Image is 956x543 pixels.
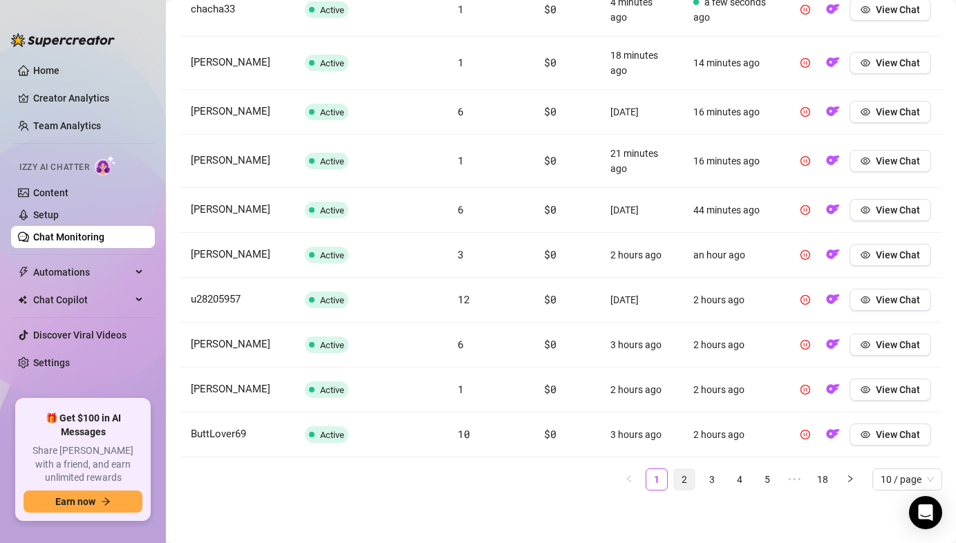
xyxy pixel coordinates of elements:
li: 4 [729,468,751,490]
td: 44 minutes ago [682,188,783,233]
td: 3 hours ago [599,323,682,368]
td: 2 hours ago [682,323,783,368]
a: OF [822,7,844,18]
span: eye [861,295,870,305]
img: OF [826,55,840,69]
td: [DATE] [599,188,682,233]
a: 4 [729,469,750,490]
span: ••• [784,468,806,490]
a: OF [822,60,844,71]
div: Page Size [872,468,942,490]
a: OF [822,387,844,398]
a: OF [822,109,844,120]
button: View Chat [850,334,931,356]
a: Chat Monitoring [33,231,104,242]
a: Discover Viral Videos [33,330,126,341]
span: View Chat [876,384,920,395]
img: AI Chatter [95,155,116,175]
a: 18 [812,469,833,490]
img: OF [826,337,840,351]
button: OF [822,101,844,123]
span: View Chat [876,294,920,305]
img: OF [826,104,840,118]
span: eye [861,250,870,260]
td: 2 hours ago [599,368,682,412]
a: OF [822,158,844,169]
a: 5 [757,469,778,490]
span: [PERSON_NAME] [191,154,270,166]
img: Chat Copilot [18,295,27,305]
span: $0 [544,382,556,396]
button: View Chat [850,150,931,172]
span: pause-circle [800,58,810,68]
span: Active [320,430,344,440]
span: 1 [458,153,464,167]
span: Share [PERSON_NAME] with a friend, and earn unlimited rewards [24,444,142,485]
span: eye [861,340,870,350]
li: 2 [673,468,695,490]
span: pause-circle [800,250,810,260]
span: Active [320,205,344,216]
li: 1 [646,468,668,490]
span: pause-circle [800,5,810,15]
td: 21 minutes ago [599,135,682,188]
span: 12 [458,292,469,306]
a: 2 [674,469,695,490]
button: View Chat [850,101,931,123]
span: View Chat [876,429,920,440]
span: Active [320,250,344,260]
td: 3 hours ago [599,412,682,457]
span: u28205957 [191,293,241,305]
span: 6 [458,104,464,118]
span: $0 [544,247,556,261]
li: Next 5 Pages [784,468,806,490]
a: OF [822,342,844,353]
span: eye [861,430,870,439]
span: $0 [544,337,556,351]
span: ButtLover69 [191,428,246,440]
button: left [618,468,640,490]
span: [PERSON_NAME] [191,56,270,68]
button: View Chat [850,244,931,266]
a: OF [822,252,844,263]
span: Active [320,107,344,117]
img: OF [826,2,840,16]
span: 1 [458,382,464,396]
span: eye [861,5,870,15]
img: logo-BBDzfeDw.svg [11,33,115,47]
span: eye [861,107,870,117]
button: OF [822,150,844,172]
a: Home [33,65,59,76]
span: 1 [458,2,464,16]
span: eye [861,385,870,394]
a: Content [33,187,68,198]
td: 16 minutes ago [682,135,783,188]
img: OF [826,247,840,261]
td: 16 minutes ago [682,90,783,135]
td: 18 minutes ago [599,37,682,90]
span: $0 [544,427,556,441]
span: arrow-right [101,497,111,506]
span: View Chat [876,4,920,15]
span: Active [320,340,344,350]
button: OF [822,199,844,221]
span: 🎁 Get $100 in AI Messages [24,412,142,439]
span: chacha33 [191,3,235,15]
a: OF [822,207,844,218]
img: OF [826,153,840,167]
span: $0 [544,104,556,118]
button: View Chat [850,423,931,446]
span: [PERSON_NAME] [191,105,270,117]
td: 2 hours ago [682,412,783,457]
span: left [625,475,633,483]
img: OF [826,292,840,306]
span: pause-circle [800,430,810,439]
button: View Chat [850,199,931,221]
span: right [846,475,854,483]
td: [DATE] [599,90,682,135]
li: Previous Page [618,468,640,490]
li: Next Page [839,468,861,490]
span: View Chat [876,155,920,166]
span: View Chat [876,57,920,68]
span: $0 [544,292,556,306]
